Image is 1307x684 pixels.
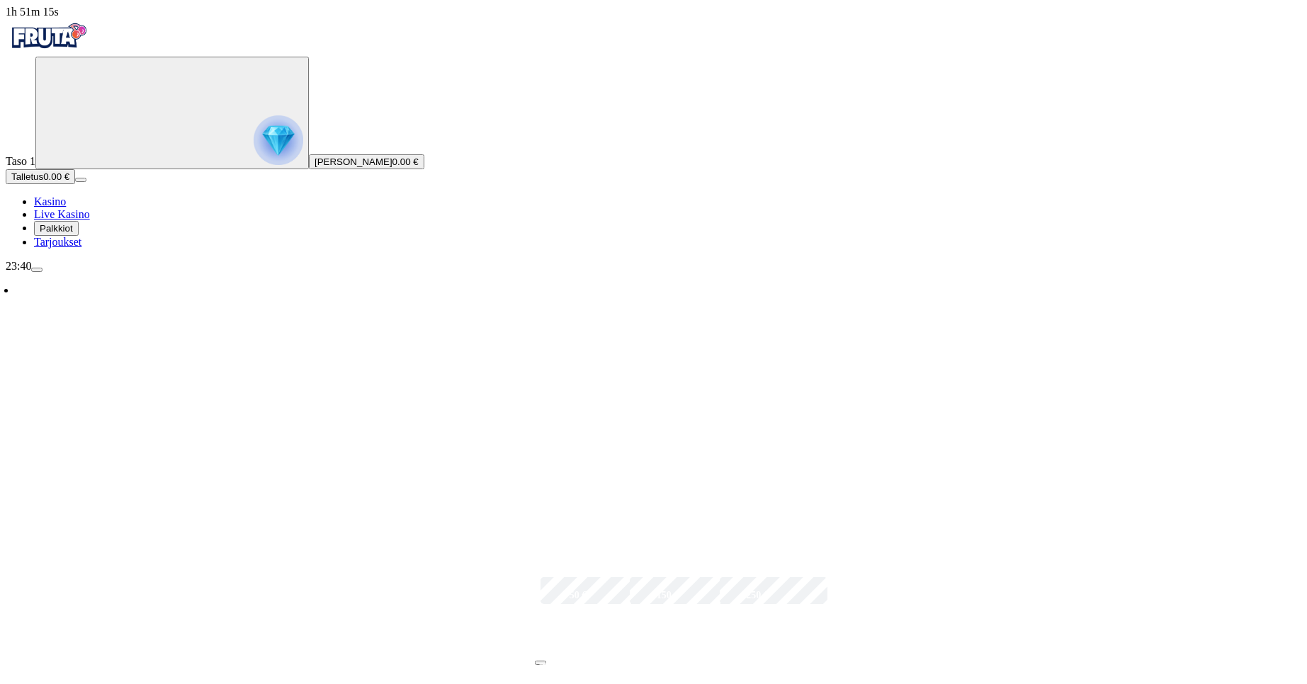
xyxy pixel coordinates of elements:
[34,236,81,248] a: gift-inverted iconTarjoukset
[6,44,91,56] a: Fruta
[6,18,1301,249] nav: Primary
[34,221,79,236] button: reward iconPalkkiot
[546,656,550,664] span: €
[626,575,708,616] label: 150 €
[716,575,798,616] label: 250 €
[581,526,755,543] div: Ilmaiskierrosta
[315,156,392,167] span: [PERSON_NAME]
[6,169,75,184] button: Talletusplus icon0.00 €
[254,115,303,165] img: reward progress
[6,155,35,167] span: Taso 1
[537,575,619,616] label: 50 €
[703,622,707,635] span: €
[642,504,693,521] div: 200
[34,208,90,220] span: Live Kasino
[35,57,309,169] button: reward progress
[392,156,419,167] span: 0.00 €
[75,178,86,182] button: menu
[6,18,91,54] img: Fruta
[34,195,66,207] span: Kasino
[11,171,43,182] span: Talletus
[6,260,31,272] span: 23:40
[309,154,424,169] button: [PERSON_NAME]0.00 €
[6,6,59,18] span: user session time
[40,223,73,234] span: Palkkiot
[34,236,81,248] span: Tarjoukset
[43,171,69,182] span: 0.00 €
[31,268,43,272] button: menu
[34,195,66,207] a: diamond iconKasino
[34,208,90,220] a: poker-chip iconLive Kasino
